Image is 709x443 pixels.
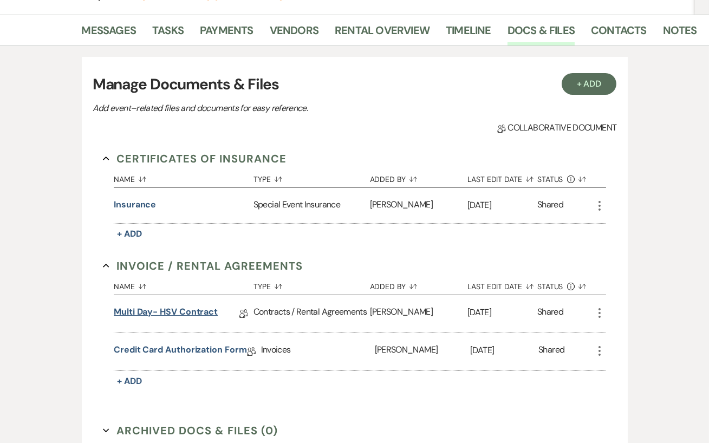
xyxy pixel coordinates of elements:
div: [PERSON_NAME] [375,333,470,370]
button: Added By [370,274,467,295]
p: Add event–related files and documents for easy reference. [93,101,472,115]
button: Type [253,274,370,295]
button: Added By [370,167,467,187]
a: Multi Day- HSV Contract [114,305,218,322]
a: Docs & Files [508,22,575,45]
a: Timeline [446,22,491,45]
button: Last Edit Date [467,167,537,187]
button: Status [537,274,593,295]
div: Contracts / Rental Agreements [253,295,370,333]
a: Tasks [152,22,184,45]
div: [PERSON_NAME] [370,295,467,333]
div: Shared [537,305,563,322]
button: Archived Docs & Files (0) [103,422,278,439]
p: [DATE] [467,305,537,320]
button: Last Edit Date [467,274,537,295]
button: + Add [114,226,145,242]
a: Rental Overview [335,22,430,45]
div: Invoices [261,333,375,370]
button: Insurance [114,198,156,211]
button: Name [114,274,253,295]
button: Invoice / Rental Agreements [103,258,303,274]
a: Messages [82,22,136,45]
span: Status [537,175,563,183]
button: + Add [114,374,145,389]
a: Notes [663,22,697,45]
button: Type [253,167,370,187]
p: [DATE] [470,343,538,357]
span: + Add [117,375,142,387]
button: Name [114,167,253,187]
button: + Add [562,73,617,95]
a: Vendors [270,22,318,45]
div: Shared [538,343,564,360]
a: Credit Card Authorization Form [114,343,247,360]
span: Status [537,283,563,290]
div: [PERSON_NAME] [370,188,467,223]
p: [DATE] [467,198,537,212]
button: Status [537,167,593,187]
div: Shared [537,198,563,213]
h3: Manage Documents & Files [93,73,617,96]
button: Certificates of Insurance [103,151,287,167]
a: Payments [200,22,253,45]
div: Special Event Insurance [253,188,370,223]
span: Collaborative document [497,121,616,134]
span: + Add [117,228,142,239]
a: Contacts [591,22,647,45]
